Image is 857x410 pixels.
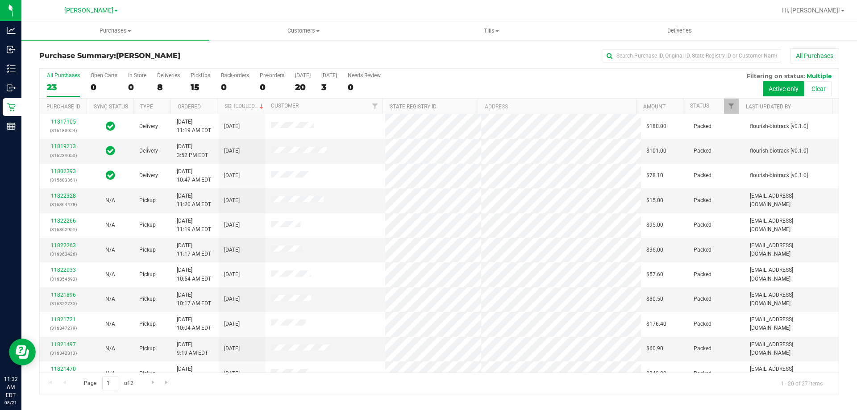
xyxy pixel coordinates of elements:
div: 3 [321,82,337,92]
div: Back-orders [221,72,249,79]
p: (315603361) [45,176,81,184]
span: [EMAIL_ADDRESS][DOMAIN_NAME] [750,241,833,258]
span: [DATE] 9:19 AM EDT [177,340,208,357]
span: $36.00 [646,246,663,254]
input: 1 [102,377,118,390]
span: Packed [694,344,711,353]
a: Filter [724,99,739,114]
button: All Purchases [790,48,839,63]
inline-svg: Inventory [7,64,16,73]
span: [DATE] 10:04 AM EDT [177,315,211,332]
span: Not Applicable [105,321,115,327]
a: 11821896 [51,292,76,298]
span: flourish-biotrack [v0.1.0] [750,147,808,155]
div: 23 [47,82,80,92]
span: Packed [694,320,711,328]
span: Pickup [139,369,156,378]
button: N/A [105,221,115,229]
span: Delivery [139,147,158,155]
h3: Purchase Summary: [39,52,306,60]
div: 0 [260,82,284,92]
span: Tills [398,27,585,35]
button: N/A [105,320,115,328]
span: [DATE] 10:17 AM EDT [177,291,211,308]
span: Filtering on status: [747,72,805,79]
a: Last Updated By [746,104,791,110]
inline-svg: Analytics [7,26,16,35]
a: Purchase ID [46,104,80,110]
p: 11:32 AM EDT [4,375,17,399]
div: 0 [128,82,146,92]
span: $101.00 [646,147,666,155]
span: Pickup [139,295,156,303]
a: Sync Status [94,104,128,110]
span: Purchases [21,27,209,35]
inline-svg: Retail [7,103,16,112]
div: [DATE] [295,72,311,79]
a: Go to the last page [161,377,174,389]
a: 11821470 [51,366,76,372]
span: Multiple [807,72,832,79]
span: Delivery [139,122,158,131]
span: [DATE] 8:55 AM EDT [177,365,208,382]
div: Deliveries [157,72,180,79]
div: 20 [295,82,311,92]
button: Clear [806,81,832,96]
a: 11822328 [51,193,76,199]
button: N/A [105,369,115,378]
a: Filter [368,99,383,114]
p: 08/21 [4,399,17,406]
div: Pre-orders [260,72,284,79]
span: In Sync [106,120,115,133]
a: 11821497 [51,341,76,348]
span: Pickup [139,246,156,254]
a: 11822033 [51,267,76,273]
span: $60.90 [646,344,663,353]
a: 11821721 [51,316,76,323]
span: Page of 2 [76,377,141,390]
span: [EMAIL_ADDRESS][DOMAIN_NAME] [750,365,833,382]
span: [DATE] [224,295,240,303]
span: Deliveries [655,27,704,35]
span: $95.00 [646,221,663,229]
th: Address [478,99,636,114]
div: 0 [221,82,249,92]
span: [PERSON_NAME] [116,51,180,60]
span: Packed [694,147,711,155]
span: [EMAIL_ADDRESS][DOMAIN_NAME] [750,340,833,357]
div: In Store [128,72,146,79]
span: Customers [210,27,397,35]
div: All Purchases [47,72,80,79]
span: Pickup [139,320,156,328]
p: (316180954) [45,126,81,135]
span: Pickup [139,344,156,353]
span: Packed [694,369,711,378]
button: N/A [105,246,115,254]
div: [DATE] [321,72,337,79]
span: [EMAIL_ADDRESS][DOMAIN_NAME] [750,291,833,308]
span: Pickup [139,196,156,205]
span: [DATE] 11:17 AM EDT [177,241,211,258]
span: Packed [694,246,711,254]
span: Pickup [139,221,156,229]
span: [DATE] [224,196,240,205]
div: Needs Review [348,72,381,79]
span: Not Applicable [105,271,115,277]
p: (316239050) [45,151,81,160]
span: [PERSON_NAME] [64,7,113,14]
span: [DATE] [224,221,240,229]
span: [DATE] [224,122,240,131]
span: Packed [694,171,711,180]
button: N/A [105,270,115,279]
span: [DATE] 11:20 AM EDT [177,192,211,209]
button: N/A [105,196,115,205]
iframe: Resource center [9,339,36,365]
button: N/A [105,295,115,303]
span: Not Applicable [105,197,115,203]
span: Hi, [PERSON_NAME]! [782,7,840,14]
span: [DATE] [224,270,240,279]
a: Status [690,103,709,109]
span: [DATE] [224,369,240,378]
span: Not Applicable [105,370,115,377]
span: $180.00 [646,122,666,131]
